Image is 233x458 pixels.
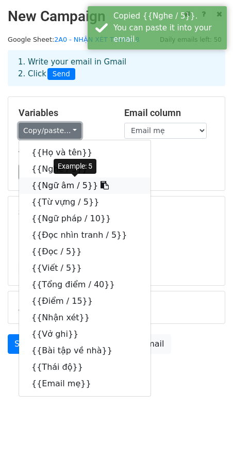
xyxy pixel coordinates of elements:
a: {{Điểm / 15}} [19,293,151,309]
a: {{Vở ghi}} [19,326,151,342]
a: {{Email mẹ}} [19,375,151,392]
div: 1. Write your email in Gmail 2. Click [10,56,223,80]
a: {{Họ và tên}} [19,144,151,161]
a: {{Thái độ}} [19,359,151,375]
a: 2A0 - NHẬN XÉT THÁNG 8 [54,36,139,43]
h2: New Campaign [8,8,225,25]
a: {{Tổng điểm / 40}} [19,276,151,293]
h5: Variables [19,107,109,119]
a: {{Từ vựng / 5}} [19,194,151,210]
a: {{Nghe / 5}} [19,161,151,177]
div: Copied {{Nghe / 5}}. You can paste it into your email. [113,10,223,45]
a: {{Viết / 5}} [19,260,151,276]
h5: Email column [124,107,214,119]
div: Tiện ích trò chuyện [181,408,233,458]
a: {{Đọc / 5}} [19,243,151,260]
iframe: Chat Widget [181,408,233,458]
a: Copy/paste... [19,123,81,139]
a: {{Bài tập về nhà}} [19,342,151,359]
span: Send [47,68,75,80]
small: Google Sheet: [8,36,140,43]
a: {{Ngữ pháp / 10}} [19,210,151,227]
a: {{Đọc nhìn tranh / 5}} [19,227,151,243]
a: {{Nhận xét}} [19,309,151,326]
div: Example: 5 [54,159,96,174]
a: Send [8,334,42,354]
a: {{Ngữ âm / 5}} [19,177,151,194]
